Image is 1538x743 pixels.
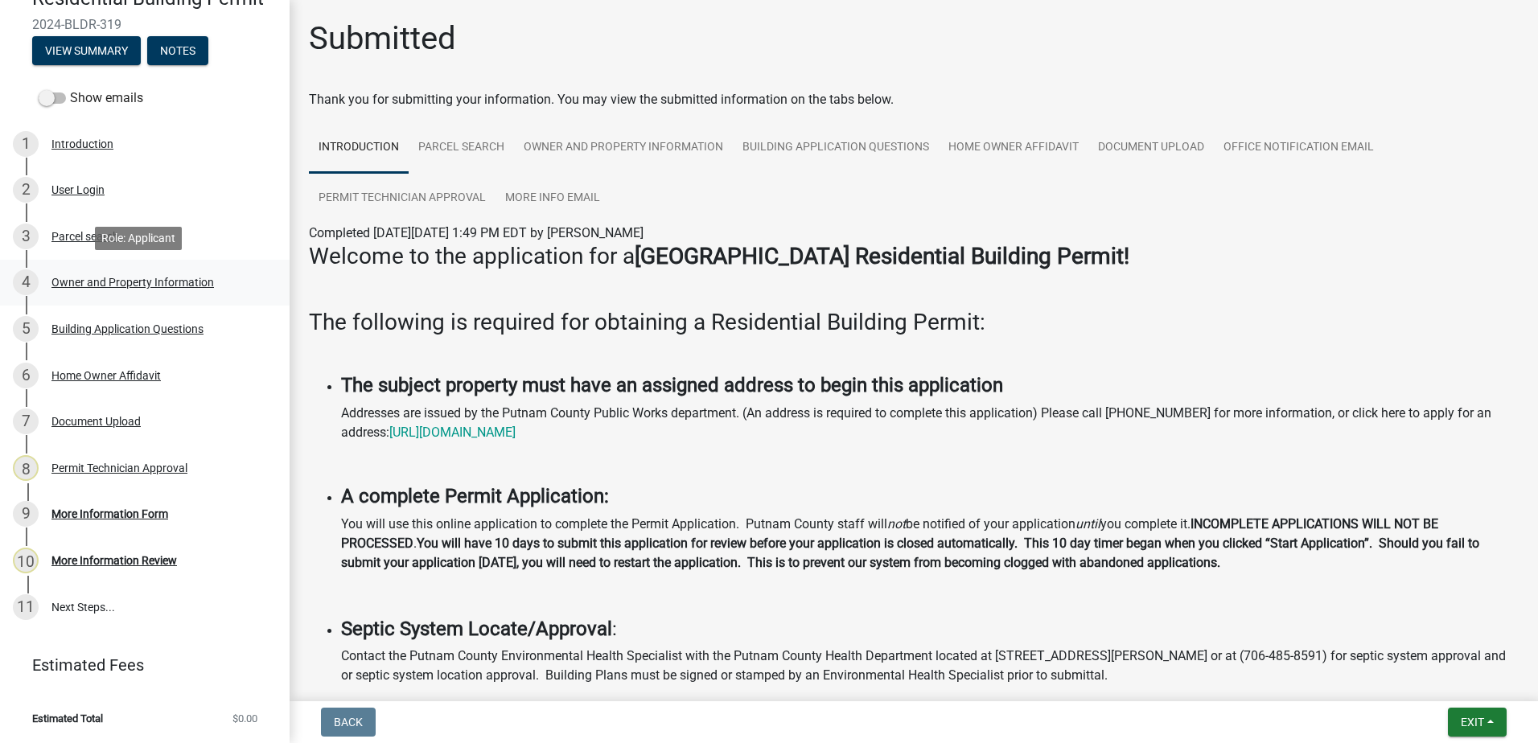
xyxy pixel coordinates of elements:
a: Building Application Questions [733,122,939,174]
div: 6 [13,363,39,388]
a: Home Owner Affidavit [939,122,1088,174]
h3: Welcome to the application for a [309,243,1519,270]
a: Document Upload [1088,122,1214,174]
div: Owner and Property Information [51,277,214,288]
div: 2 [13,177,39,203]
div: 10 [13,548,39,573]
div: 9 [13,501,39,527]
div: More Information Review [51,555,177,566]
button: Back [321,708,376,737]
div: Parcel search [51,231,119,242]
p: You will use this online application to complete the Permit Application. Putnam County staff will... [341,515,1519,573]
div: Document Upload [51,416,141,427]
strong: Septic System Locate/Approval [341,618,612,640]
span: Exit [1461,716,1484,729]
a: Office Notification Email [1214,122,1384,174]
div: 8 [13,455,39,481]
strong: INCOMPLETE APPLICATIONS WILL NOT BE PROCESSED [341,516,1438,551]
div: 5 [13,316,39,342]
p: Addresses are issued by the Putnam County Public Works department. (An address is required to com... [341,404,1519,442]
div: Introduction [51,138,113,150]
button: View Summary [32,36,141,65]
span: $0.00 [232,713,257,724]
div: User Login [51,184,105,195]
h3: The following is required for obtaining a Residential Building Permit: [309,309,1519,336]
div: 1 [13,131,39,157]
strong: You will have 10 days to submit this application for review before your application is closed aut... [341,536,1479,570]
div: Home Owner Affidavit [51,370,161,381]
p: Contact the Putnam County Environmental Health Specialist with the Putnam County Health Departmen... [341,647,1519,685]
div: 4 [13,269,39,295]
a: More Info Email [496,173,610,224]
div: 7 [13,408,39,434]
a: Estimated Fees [13,649,264,681]
strong: [GEOGRAPHIC_DATA] Residential Building Permit! [635,243,1129,269]
h4: : [341,618,1519,641]
button: Notes [147,36,208,65]
strong: The subject property must have an assigned address to begin this application [341,374,1003,396]
div: More Information Form [51,508,168,519]
div: 3 [13,224,39,249]
a: [URL][DOMAIN_NAME] [389,425,516,440]
wm-modal-confirm: Summary [32,45,141,58]
h1: Submitted [309,19,456,58]
a: Owner and Property Information [514,122,733,174]
span: Back [334,716,363,729]
a: Introduction [309,122,409,174]
strong: A complete Permit Application: [341,485,609,507]
i: not [887,516,906,532]
span: Estimated Total [32,713,103,724]
button: Exit [1448,708,1507,737]
span: 2024-BLDR-319 [32,17,257,32]
i: until [1075,516,1100,532]
div: Role: Applicant [95,227,182,250]
a: Permit Technician Approval [309,173,496,224]
div: Building Application Questions [51,323,204,335]
span: Completed [DATE][DATE] 1:49 PM EDT by [PERSON_NAME] [309,225,644,240]
label: Show emails [39,88,143,108]
a: Parcel search [409,122,514,174]
div: Permit Technician Approval [51,462,187,474]
wm-modal-confirm: Notes [147,45,208,58]
div: 11 [13,594,39,620]
div: Thank you for submitting your information. You may view the submitted information on the tabs below. [309,90,1519,109]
